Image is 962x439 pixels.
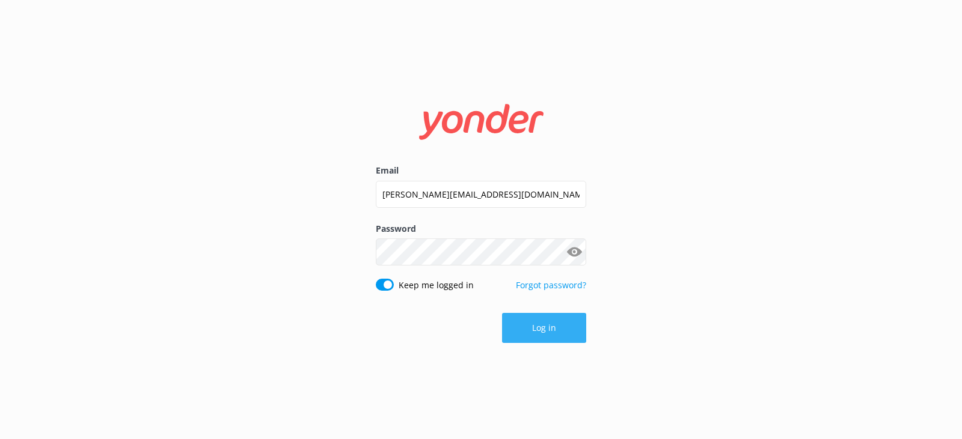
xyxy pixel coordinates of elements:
label: Password [376,222,586,235]
button: Log in [502,313,586,343]
button: Show password [562,240,586,264]
label: Keep me logged in [399,279,474,292]
a: Forgot password? [516,279,586,291]
input: user@emailaddress.com [376,181,586,208]
label: Email [376,164,586,177]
